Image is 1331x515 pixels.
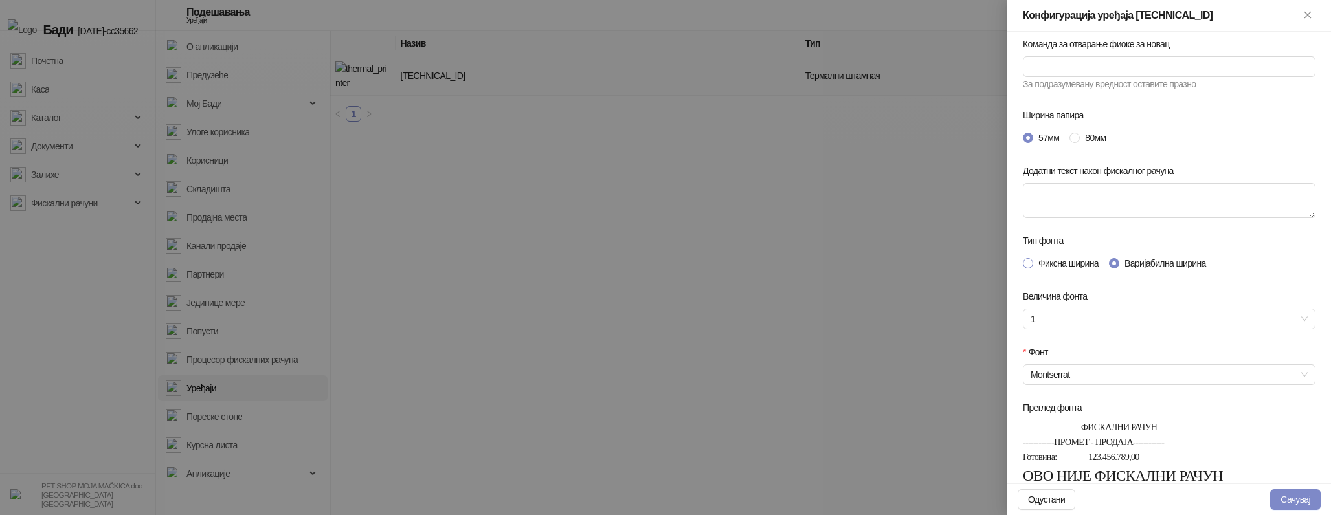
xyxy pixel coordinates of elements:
span: 57мм [1033,131,1064,145]
button: Сачувај [1270,489,1321,510]
label: Тип фонта [1023,234,1072,248]
label: Додатни текст након фискалног рачуна [1023,164,1182,178]
div: Конфигурација уређаја [TECHNICAL_ID] [1023,8,1300,23]
button: Close [1300,8,1315,23]
label: Величина фонта [1023,289,1096,303]
label: Команда за отварање фиоке за новац [1023,37,1178,51]
input: Команда за отварање фиоке за новац [1023,56,1315,77]
label: Преглед фонта [1023,400,1090,415]
span: Montserrat [1031,365,1308,384]
span: Фиксна ширина [1033,256,1104,270]
span: ============ ФИСКАЛНИ РАЧУН ============ ------------ПРОМЕТ - ПРОДАЈА------------ Готовина: 123.4... [1023,422,1223,483]
button: Одустани [1018,489,1075,510]
div: За подразумевану вредност оставите празно [1023,77,1315,93]
label: Фонт [1023,345,1057,359]
span: Варијабилна ширина [1119,256,1211,270]
span: 80мм [1080,131,1111,145]
label: Ширина папира [1023,108,1092,122]
span: ОВО НИЈЕ ФИСКАЛНИ РАЧУН [1023,468,1223,484]
span: 1 [1031,309,1308,329]
textarea: Додатни текст након фискалног рачуна [1023,183,1315,218]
